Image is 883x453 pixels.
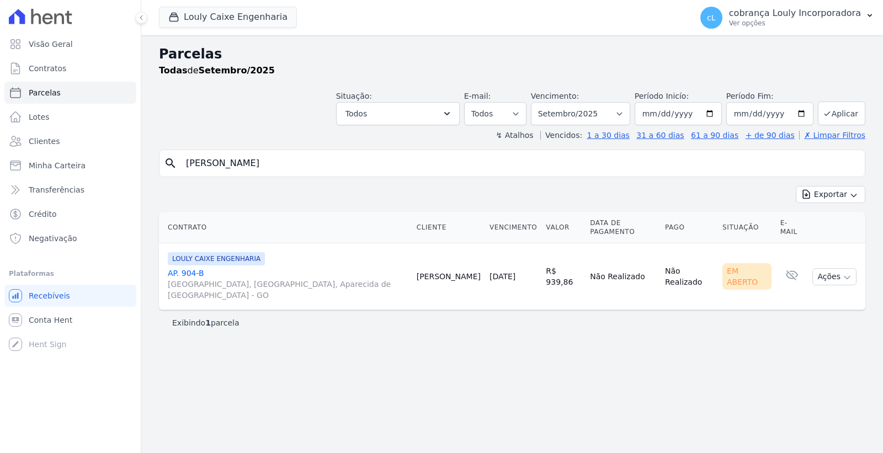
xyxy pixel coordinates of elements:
th: Pago [661,212,718,243]
a: ✗ Limpar Filtros [799,131,865,140]
span: Minha Carteira [29,160,86,171]
label: Período Inicío: [635,92,689,100]
h2: Parcelas [159,44,865,64]
a: [DATE] [490,272,515,281]
td: Não Realizado [661,243,718,310]
a: Recebíveis [4,285,136,307]
span: Crédito [29,209,57,220]
span: Conta Hent [29,315,72,326]
p: de [159,64,275,77]
th: Situação [718,212,776,243]
button: Todos [336,102,460,125]
span: Negativação [29,233,77,244]
a: Minha Carteira [4,154,136,177]
button: Ações [812,268,857,285]
th: Contrato [159,212,412,243]
span: LOULY CAIXE ENGENHARIA [168,252,265,265]
b: 1 [205,318,211,327]
p: Exibindo parcela [172,317,240,328]
label: ↯ Atalhos [496,131,533,140]
div: Em Aberto [722,263,772,290]
a: Contratos [4,57,136,79]
p: Ver opções [729,19,861,28]
a: Visão Geral [4,33,136,55]
a: Clientes [4,130,136,152]
a: Transferências [4,179,136,201]
a: + de 90 dias [746,131,795,140]
label: Período Fim: [726,90,813,102]
th: Data de Pagamento [586,212,661,243]
strong: Todas [159,65,188,76]
span: Todos [345,107,367,120]
button: Exportar [796,186,865,203]
span: Contratos [29,63,66,74]
a: 61 a 90 dias [691,131,738,140]
span: cL [707,14,716,22]
i: search [164,157,177,170]
label: Vencidos: [540,131,582,140]
a: Parcelas [4,82,136,104]
td: Não Realizado [586,243,661,310]
a: Conta Hent [4,309,136,331]
span: Lotes [29,111,50,122]
td: R$ 939,86 [541,243,586,310]
span: Recebíveis [29,290,70,301]
span: Transferências [29,184,84,195]
span: Visão Geral [29,39,73,50]
a: AP. 904-B[GEOGRAPHIC_DATA], [GEOGRAPHIC_DATA], Aparecida de [GEOGRAPHIC_DATA] - GO [168,268,408,301]
a: Lotes [4,106,136,128]
span: [GEOGRAPHIC_DATA], [GEOGRAPHIC_DATA], Aparecida de [GEOGRAPHIC_DATA] - GO [168,279,408,301]
th: Vencimento [485,212,541,243]
td: [PERSON_NAME] [412,243,485,310]
input: Buscar por nome do lote ou do cliente [179,152,860,174]
label: Vencimento: [531,92,579,100]
button: cL cobrança Louly Incorporadora Ver opções [691,2,883,33]
a: Negativação [4,227,136,249]
th: Cliente [412,212,485,243]
button: Louly Caixe Engenharia [159,7,297,28]
label: Situação: [336,92,372,100]
th: E-mail [776,212,808,243]
a: 31 a 60 dias [636,131,684,140]
strong: Setembro/2025 [199,65,275,76]
a: 1 a 30 dias [587,131,630,140]
label: E-mail: [464,92,491,100]
th: Valor [541,212,586,243]
a: Crédito [4,203,136,225]
button: Aplicar [818,102,865,125]
div: Plataformas [9,267,132,280]
span: Clientes [29,136,60,147]
span: Parcelas [29,87,61,98]
p: cobrança Louly Incorporadora [729,8,861,19]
